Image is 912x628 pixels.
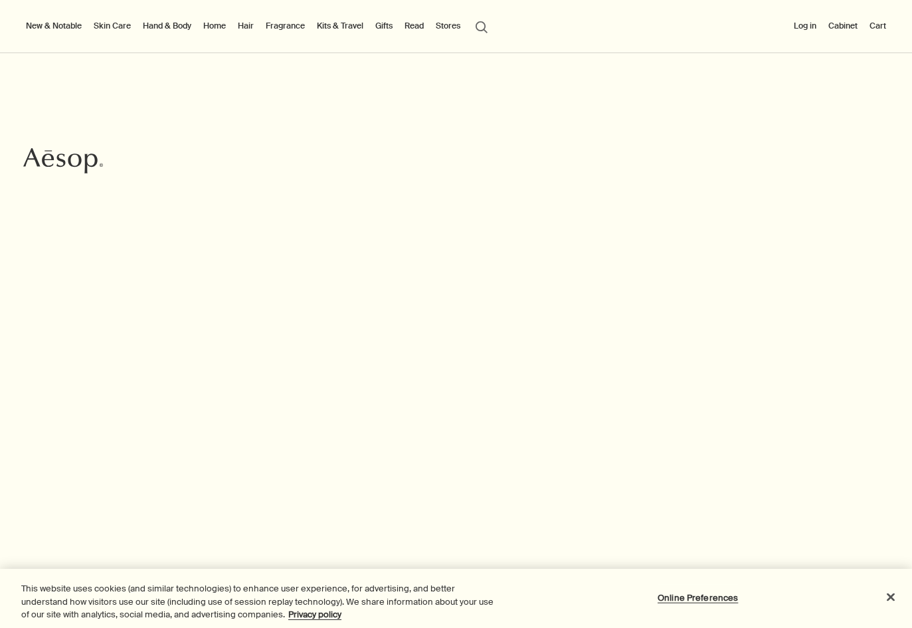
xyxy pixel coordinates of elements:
button: Log in [791,18,819,34]
a: Hand & Body [140,18,194,34]
a: Gifts [373,18,395,34]
h3: Evergreen exhilaration [152,155,403,171]
svg: Aesop [23,148,103,174]
h2: The perennial appeal of Geranium Leaf [152,181,403,234]
a: Aesop [23,148,103,177]
div: 1 / 2 [450,552,470,564]
a: Hair [235,18,256,34]
a: Skin Care [91,18,134,34]
a: Home [201,18,228,34]
div: This website uses cookies (and similar technologies) to enhance user experience, for advertising,... [21,582,502,621]
a: Kits & Travel [314,18,366,34]
button: Stores [433,18,463,34]
button: Open search [470,13,494,39]
a: Discover Geranium Leaf [151,336,351,375]
a: More information about your privacy, opens in a new tab [288,609,341,620]
button: Cart [867,18,889,34]
button: next slide [476,549,494,568]
a: Fragrance [263,18,308,34]
button: New & Notable [23,18,84,34]
a: Read [402,18,426,34]
button: Close [876,582,905,611]
button: pause [496,549,515,568]
a: Cabinet [826,18,860,34]
button: Online Preferences, Opens the preference center dialog [656,584,739,611]
button: previous slide [426,549,445,568]
p: First introduced in [DATE], our Geranium Leaf Body Care range has grown into a quartet of verdant... [152,244,403,316]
